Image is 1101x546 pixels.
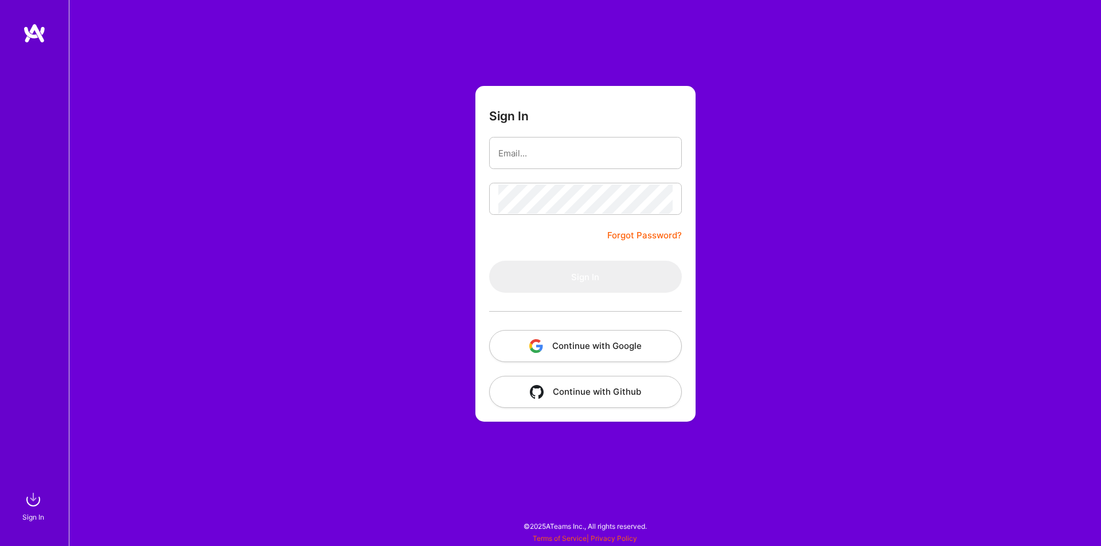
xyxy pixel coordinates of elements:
[22,488,45,511] img: sign in
[23,23,46,44] img: logo
[591,534,637,543] a: Privacy Policy
[24,488,45,523] a: sign inSign In
[498,139,673,168] input: Email...
[489,261,682,293] button: Sign In
[607,229,682,242] a: Forgot Password?
[529,339,543,353] img: icon
[489,109,529,123] h3: Sign In
[489,376,682,408] button: Continue with Github
[533,534,587,543] a: Terms of Service
[533,534,637,543] span: |
[489,330,682,362] button: Continue with Google
[530,385,544,399] img: icon
[69,512,1101,540] div: © 2025 ATeams Inc., All rights reserved.
[22,511,44,523] div: Sign In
